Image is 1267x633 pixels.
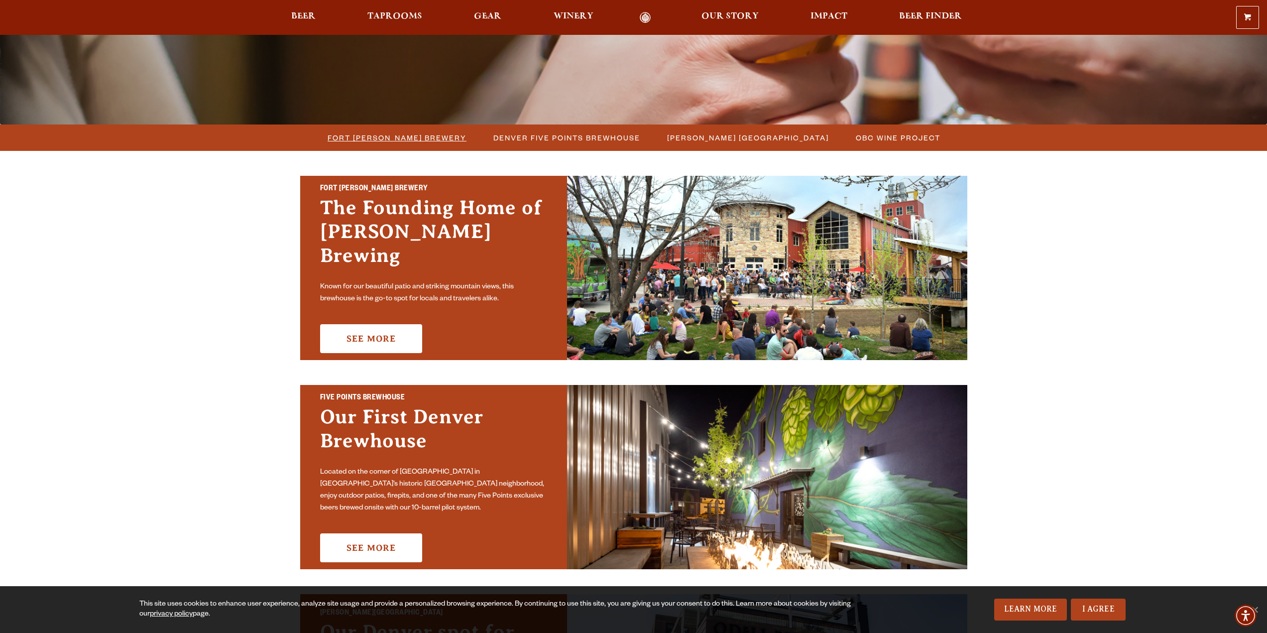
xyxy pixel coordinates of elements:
p: Located on the corner of [GEOGRAPHIC_DATA] in [GEOGRAPHIC_DATA]’s historic [GEOGRAPHIC_DATA] neig... [320,467,547,514]
h2: Fort [PERSON_NAME] Brewery [320,183,547,196]
a: Impact [804,12,854,23]
span: Taprooms [367,12,422,20]
a: Beer Finder [893,12,968,23]
span: Beer [291,12,316,20]
h3: The Founding Home of [PERSON_NAME] Brewing [320,196,547,277]
p: Known for our beautiful patio and striking mountain views, this brewhouse is the go-to spot for l... [320,281,547,305]
a: Odell Home [627,12,664,23]
div: Accessibility Menu [1235,605,1257,627]
div: This site uses cookies to enhance user experience, analyze site usage and provide a personalized ... [139,600,870,620]
span: Gear [474,12,501,20]
a: Denver Five Points Brewhouse [487,130,645,145]
span: Our Story [701,12,759,20]
a: privacy policy [150,611,193,619]
span: Beer Finder [899,12,962,20]
a: Winery [547,12,600,23]
h3: Our First Denver Brewhouse [320,405,547,463]
a: Gear [467,12,508,23]
span: Winery [554,12,593,20]
a: See More [320,324,422,353]
a: OBC Wine Project [850,130,945,145]
a: Beer [285,12,322,23]
a: Learn More [994,599,1067,621]
h2: Five Points Brewhouse [320,392,547,405]
a: Our Story [695,12,765,23]
span: Fort [PERSON_NAME] Brewery [328,130,466,145]
a: [PERSON_NAME] [GEOGRAPHIC_DATA] [661,130,834,145]
span: [PERSON_NAME] [GEOGRAPHIC_DATA] [667,130,829,145]
img: Promo Card Aria Label' [567,385,967,569]
a: Fort [PERSON_NAME] Brewery [322,130,471,145]
a: See More [320,533,422,562]
span: Denver Five Points Brewhouse [493,130,640,145]
a: Taprooms [361,12,429,23]
img: Fort Collins Brewery & Taproom' [567,176,967,360]
span: Impact [810,12,847,20]
span: OBC Wine Project [856,130,940,145]
a: I Agree [1071,599,1126,621]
